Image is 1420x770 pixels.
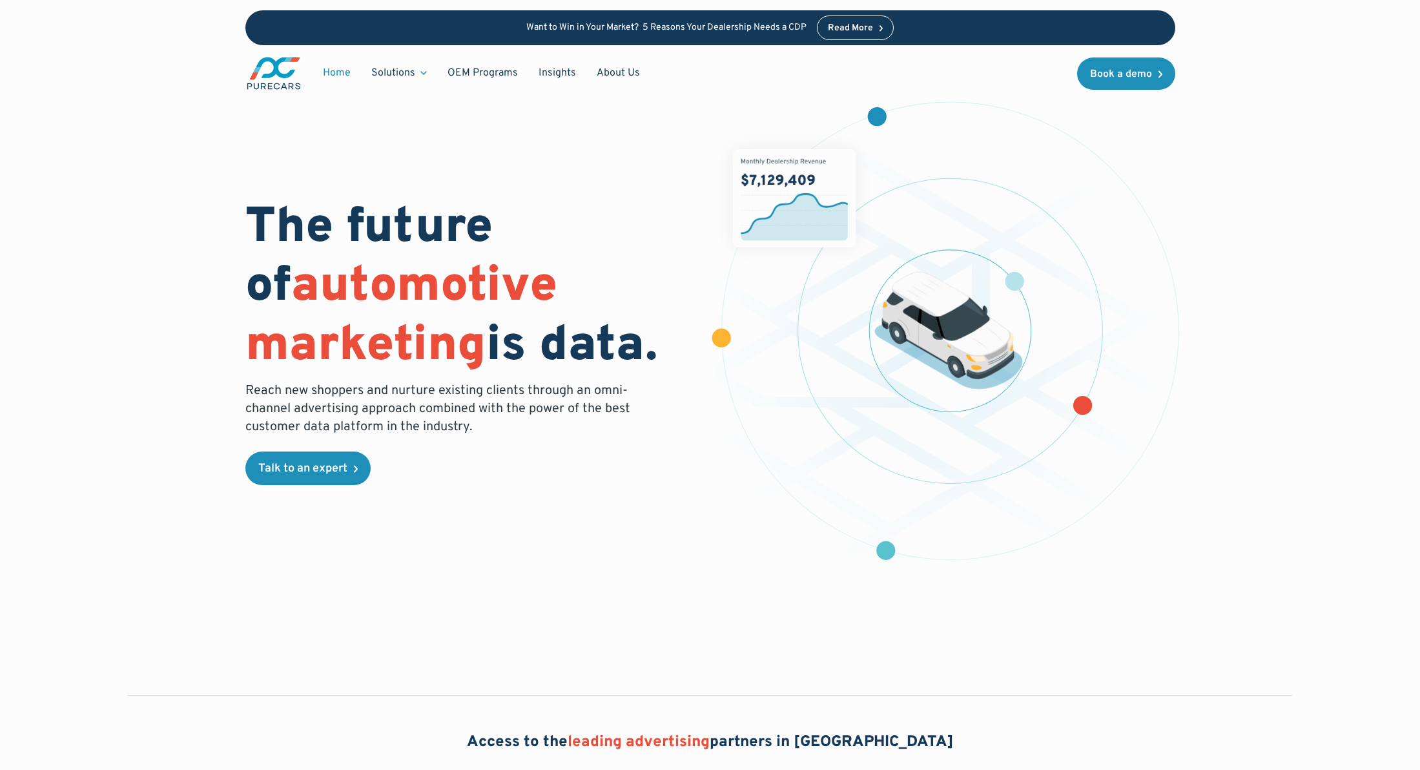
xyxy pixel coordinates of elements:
p: Reach new shoppers and nurture existing clients through an omni-channel advertising approach comb... [245,382,638,436]
span: automotive marketing [245,256,557,377]
div: Book a demo [1090,69,1152,79]
a: Book a demo [1077,57,1175,90]
img: purecars logo [245,56,302,91]
h1: The future of is data. [245,200,695,377]
h2: Access to the partners in [GEOGRAPHIC_DATA] [467,732,954,754]
div: Read More [828,24,873,33]
a: Insights [528,61,586,85]
a: Home [313,61,361,85]
div: Solutions [371,66,415,80]
div: Solutions [361,61,437,85]
p: Want to Win in Your Market? 5 Reasons Your Dealership Needs a CDP [526,23,807,34]
a: About Us [586,61,650,85]
a: main [245,56,302,91]
img: illustration of a vehicle [874,272,1023,390]
a: Read More [817,16,894,40]
div: Talk to an expert [258,463,347,475]
a: Talk to an expert [245,452,371,485]
span: leading advertising [568,733,710,752]
a: OEM Programs [437,61,528,85]
img: chart showing monthly dealership revenue of $7m [732,149,856,248]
